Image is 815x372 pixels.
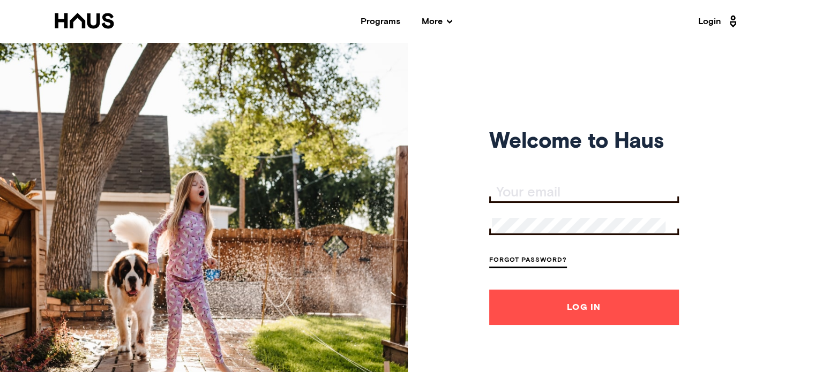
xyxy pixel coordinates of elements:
[422,17,452,26] span: More
[492,185,679,200] input: Your email
[492,218,666,233] input: Your password
[489,290,679,325] button: Log In
[361,17,400,26] a: Programs
[489,133,679,151] h1: Welcome to Haus
[489,254,567,268] a: Forgot Password?
[698,13,740,30] a: Login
